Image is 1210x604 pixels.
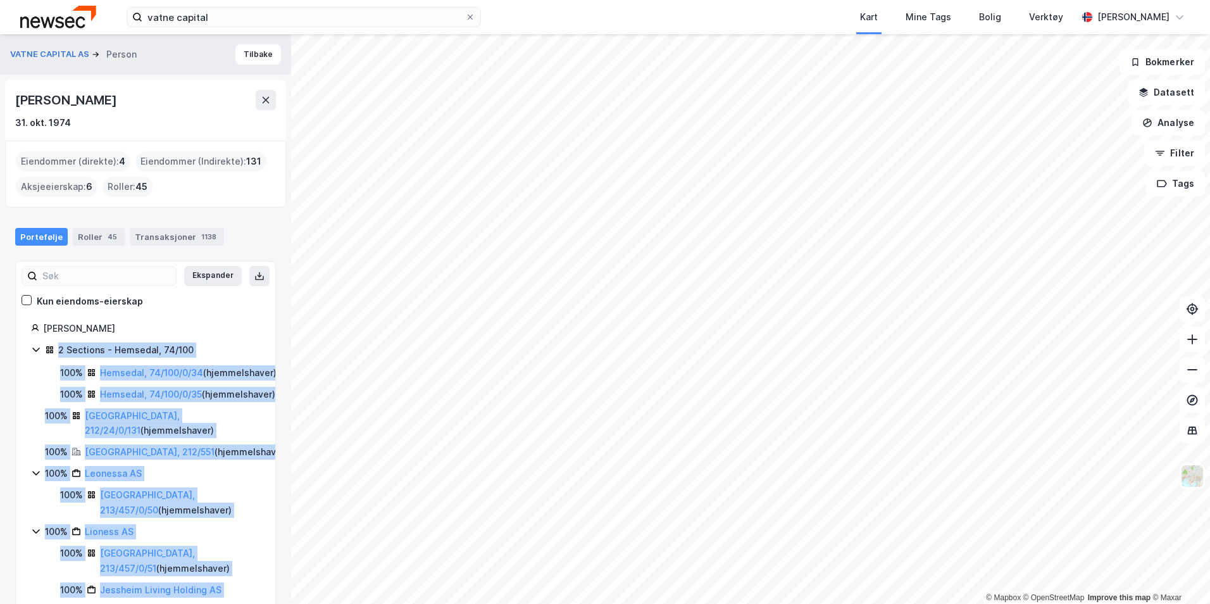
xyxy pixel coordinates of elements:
div: ( hjemmelshaver ) [100,387,275,402]
div: Roller [73,228,125,246]
button: Datasett [1128,80,1205,105]
div: ( hjemmelshaver ) [100,546,296,576]
div: 100% [60,365,83,381]
div: Roller : [103,177,153,197]
div: 31. okt. 1974 [15,115,71,130]
div: 100% [60,488,83,503]
div: ( hjemmelshaver ) [85,444,288,460]
iframe: Chat Widget [1147,543,1210,604]
a: Hemsedal, 74/100/0/35 [100,389,202,400]
a: Lioness AS [85,526,134,537]
div: 100% [45,524,68,539]
img: Z [1180,464,1204,488]
button: Ekspander [184,266,242,286]
div: 100% [60,387,83,402]
button: Tilbake [235,44,281,65]
a: Leonessa AS [85,468,142,479]
div: Transaksjoner [130,228,224,246]
div: 45 [105,230,120,243]
div: ( hjemmelshaver ) [85,408,296,439]
span: 131 [246,154,261,169]
div: Kart [860,9,878,25]
div: Mine Tags [906,9,951,25]
a: Jessheim Living Holding AS [100,584,221,595]
div: Aksjeeierskap : [16,177,97,197]
img: newsec-logo.f6e21ccffca1b3a03d2d.png [20,6,96,28]
a: [GEOGRAPHIC_DATA], 212/24/0/131 [85,410,180,436]
a: [GEOGRAPHIC_DATA], 212/551 [85,446,215,457]
button: VATNE CAPITAL AS [10,48,92,61]
a: Improve this map [1088,593,1151,602]
div: Verktøy [1029,9,1063,25]
div: Eiendommer (direkte) : [16,151,130,172]
a: [GEOGRAPHIC_DATA], 213/457/0/51 [100,548,195,574]
button: Filter [1144,141,1205,166]
button: Tags [1146,171,1205,196]
div: Portefølje [15,228,68,246]
span: 4 [119,154,125,169]
div: [PERSON_NAME] [1097,9,1169,25]
input: Søk på adresse, matrikkel, gårdeiere, leietakere eller personer [142,8,465,27]
div: ( hjemmelshaver ) [100,488,296,518]
div: 100% [45,408,68,424]
div: 1138 [199,230,219,243]
div: 100% [60,546,83,561]
a: [GEOGRAPHIC_DATA], 213/457/0/50 [100,489,195,515]
div: 100% [45,466,68,481]
span: 45 [135,179,147,194]
div: 2 Sections - Hemsedal, 74/100 [58,343,194,358]
input: Søk [37,267,176,286]
button: Analyse [1132,110,1205,135]
div: Kun eiendoms-eierskap [37,294,143,309]
div: Eiendommer (Indirekte) : [135,151,266,172]
span: 6 [86,179,92,194]
div: Kontrollprogram for chat [1147,543,1210,604]
a: OpenStreetMap [1023,593,1085,602]
div: [PERSON_NAME] [43,321,296,336]
button: Bokmerker [1120,49,1205,75]
a: Mapbox [986,593,1021,602]
div: Person [106,47,137,62]
div: [PERSON_NAME] [15,90,119,110]
div: 100% [45,444,68,460]
div: 100% [60,582,83,598]
a: Hemsedal, 74/100/0/34 [100,367,203,378]
div: ( hjemmelshaver ) [100,365,277,381]
div: Bolig [979,9,1001,25]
